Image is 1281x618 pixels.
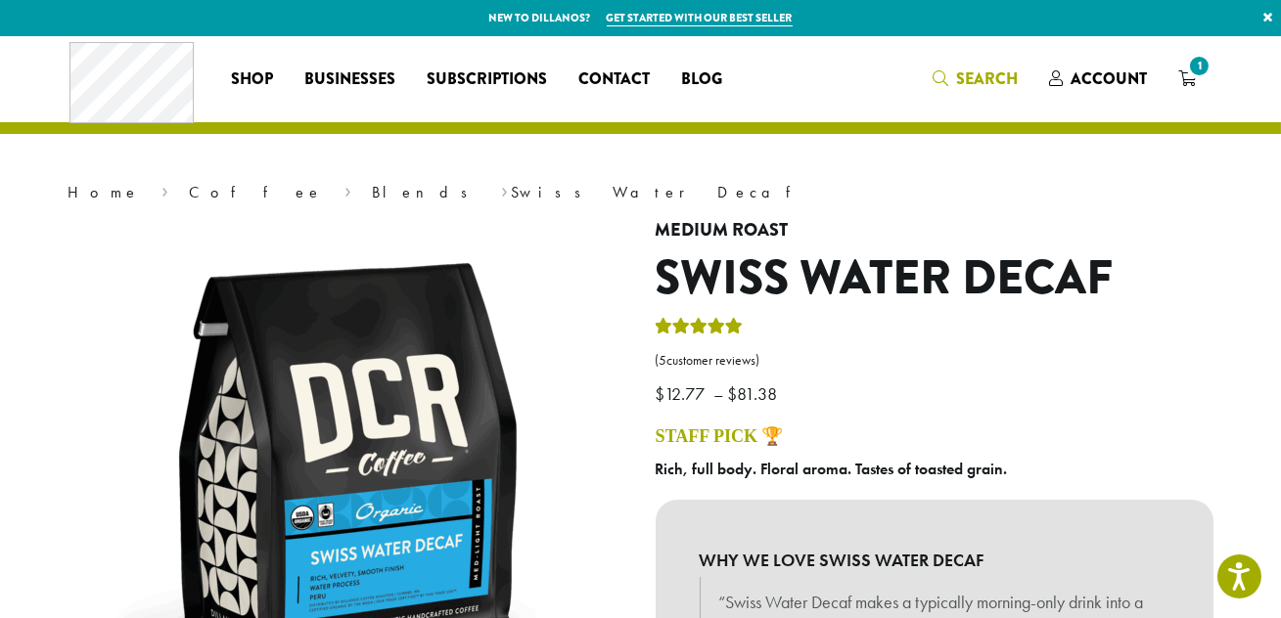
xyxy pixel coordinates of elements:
span: Subscriptions [427,67,547,92]
b: WHY WE LOVE SWISS WATER DECAF [700,544,1169,577]
span: Blog [681,67,722,92]
a: Home [69,182,141,202]
span: › [161,174,168,204]
bdi: 81.38 [728,382,783,405]
span: – [714,382,724,405]
span: Contact [578,67,650,92]
span: › [344,174,351,204]
span: › [501,174,508,204]
a: Coffee [189,182,323,202]
a: (5customer reviews) [656,351,1213,371]
a: Staff Pick 🏆 [656,426,784,446]
a: Blends [372,182,480,202]
div: Rated 5.00 out of 5 [656,315,744,344]
span: 5 [660,352,667,369]
span: 1 [1186,53,1212,79]
span: $ [656,382,665,405]
span: Businesses [304,67,395,92]
span: Account [1071,67,1147,90]
a: Get started with our best seller [607,10,793,26]
a: Shop [215,64,289,95]
nav: Breadcrumb [69,181,1213,204]
h1: Swiss Water Decaf [656,250,1213,307]
span: Search [956,67,1018,90]
b: Rich, full body. Floral aroma. Tastes of toasted grain. [656,459,1008,479]
h4: Medium Roast [656,220,1213,242]
a: Search [917,63,1033,95]
span: $ [728,382,738,405]
span: Shop [231,67,273,92]
bdi: 12.77 [656,382,710,405]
